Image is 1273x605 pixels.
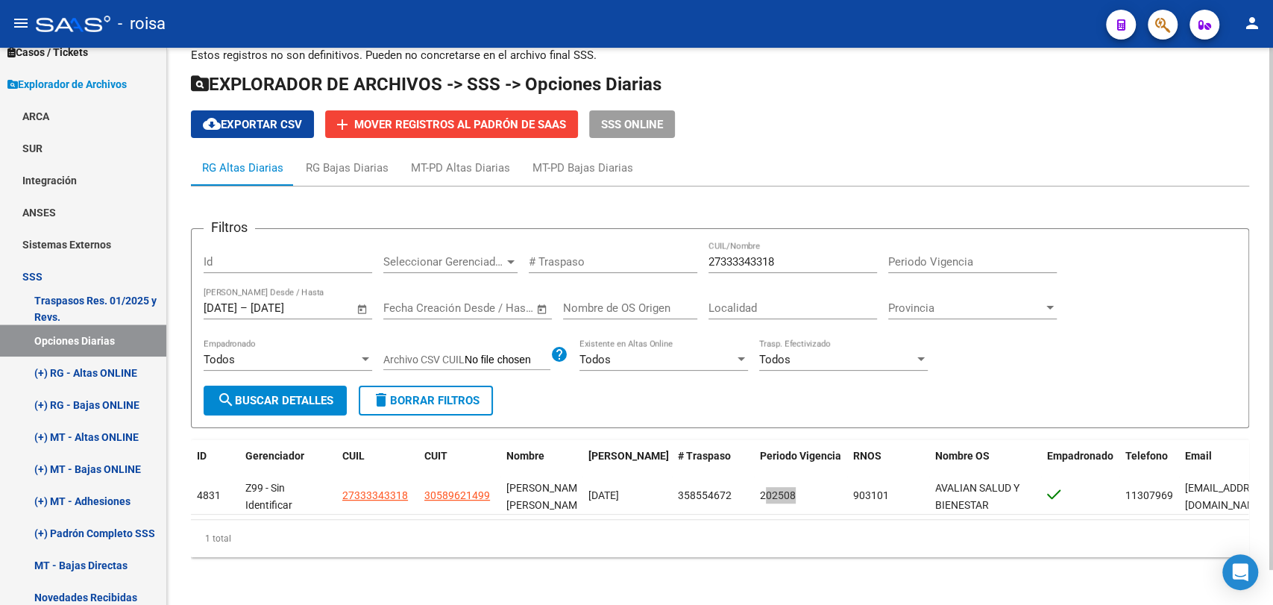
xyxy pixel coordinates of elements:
span: RNOS [853,450,881,462]
datatable-header-cell: # Traspaso [672,440,754,489]
span: # Traspaso [678,450,731,462]
span: Buscar Detalles [217,394,333,407]
span: 1130796957 [1125,489,1185,501]
span: Empadronado [1047,450,1113,462]
span: Nombre OS [935,450,990,462]
input: Fecha fin [251,301,323,315]
span: Mover registros al PADRÓN de SAAS [354,118,566,131]
span: 202508 [760,489,796,501]
span: [PERSON_NAME] [588,450,669,462]
span: CUIL [342,450,365,462]
button: Borrar Filtros [359,386,493,416]
datatable-header-cell: Fecha Traspaso [582,440,672,489]
input: Fecha inicio [383,301,444,315]
mat-icon: add [333,116,351,134]
span: Z99 - Sin Identificar [245,482,292,511]
mat-icon: delete [372,391,390,409]
input: Archivo CSV CUIL [465,354,550,367]
span: Todos [579,353,611,366]
span: 27333343318 [342,489,408,501]
datatable-header-cell: Telefono [1119,440,1179,489]
span: – [240,301,248,315]
span: Gerenciador [245,450,304,462]
h3: Filtros [204,217,255,238]
span: Telefono [1125,450,1168,462]
datatable-header-cell: CUIT [418,440,500,489]
span: EXPLORADOR DE ARCHIVOS -> SSS -> Opciones Diarias [191,74,661,95]
button: SSS ONLINE [589,110,675,138]
input: Fecha fin [457,301,529,315]
div: MT-PD Bajas Diarias [532,160,633,176]
span: - roisa [118,7,166,40]
span: Borrar Filtros [372,394,480,407]
button: Exportar CSV [191,110,314,138]
div: Open Intercom Messenger [1222,554,1258,590]
span: ID [197,450,207,462]
span: Provincia [888,301,1043,315]
span: Casos / Tickets [7,44,88,60]
span: Todos [759,353,790,366]
span: 358554672 [678,489,732,501]
div: [DATE] [588,487,666,504]
span: Explorador de Archivos [7,76,127,93]
input: Fecha inicio [204,301,237,315]
mat-icon: help [550,345,568,363]
span: Todos [204,353,235,366]
span: Email [1185,450,1212,462]
button: Buscar Detalles [204,386,347,416]
span: Nombre [506,450,544,462]
datatable-header-cell: Nombre OS [929,440,1041,489]
span: CUIT [424,450,447,462]
span: AVALIAN SALUD Y BIENESTAR COOPERATIVA LIMITADA [935,482,1019,545]
button: Open calendar [354,301,371,318]
datatable-header-cell: CUIL [336,440,418,489]
p: Estos registros no son definitivos. Pueden no concretarse en el archivo final SSS. [191,47,1249,63]
span: Seleccionar Gerenciador [383,255,504,269]
div: RG Altas Diarias [202,160,283,176]
datatable-header-cell: Periodo Vigencia [754,440,847,489]
span: Exportar CSV [203,118,302,131]
div: RG Bajas Diarias [306,160,389,176]
span: 30589621499 [424,489,490,501]
span: Archivo CSV CUIL [383,354,465,366]
span: trasnatalia813@gmail.com [1185,482,1271,511]
datatable-header-cell: RNOS [847,440,929,489]
button: Mover registros al PADRÓN de SAAS [325,110,578,138]
span: Periodo Vigencia [760,450,841,462]
mat-icon: cloud_download [203,115,221,133]
span: [PERSON_NAME] [PERSON_NAME] [506,482,586,511]
mat-icon: person [1243,14,1261,32]
div: MT-PD Altas Diarias [411,160,510,176]
datatable-header-cell: Email [1179,440,1261,489]
datatable-header-cell: Gerenciador [239,440,336,489]
mat-icon: menu [12,14,30,32]
span: SSS ONLINE [601,118,663,131]
div: 1 total [191,520,1249,557]
datatable-header-cell: Nombre [500,440,582,489]
mat-icon: search [217,391,235,409]
span: 4831 [197,489,221,501]
datatable-header-cell: Empadronado [1041,440,1119,489]
span: 903101 [853,489,889,501]
button: Open calendar [534,301,551,318]
datatable-header-cell: ID [191,440,239,489]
